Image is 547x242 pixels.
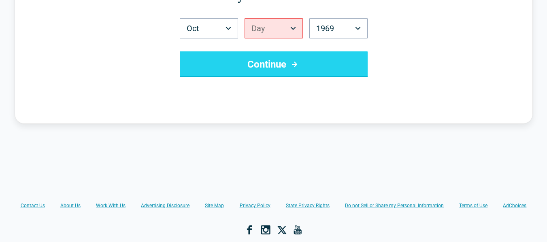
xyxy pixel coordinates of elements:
button: Birth Year [309,18,368,38]
a: Contact Us [21,202,45,209]
a: About Us [60,202,81,209]
a: Terms of Use [459,202,487,209]
a: Advertising Disclosure [141,202,189,209]
a: X [277,225,287,235]
a: Do not Sell or Share my Personal Information [345,202,444,209]
a: AdChoices [503,202,526,209]
a: Work With Us [96,202,126,209]
button: Birth Month [180,18,238,38]
a: Privacy Policy [240,202,270,209]
a: Instagram [261,225,270,235]
a: Facebook [245,225,254,235]
a: YouTube [293,225,303,235]
button: Continue [180,51,368,77]
button: Birth Day [245,18,303,38]
a: Site Map [205,202,224,209]
a: State Privacy Rights [286,202,330,209]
